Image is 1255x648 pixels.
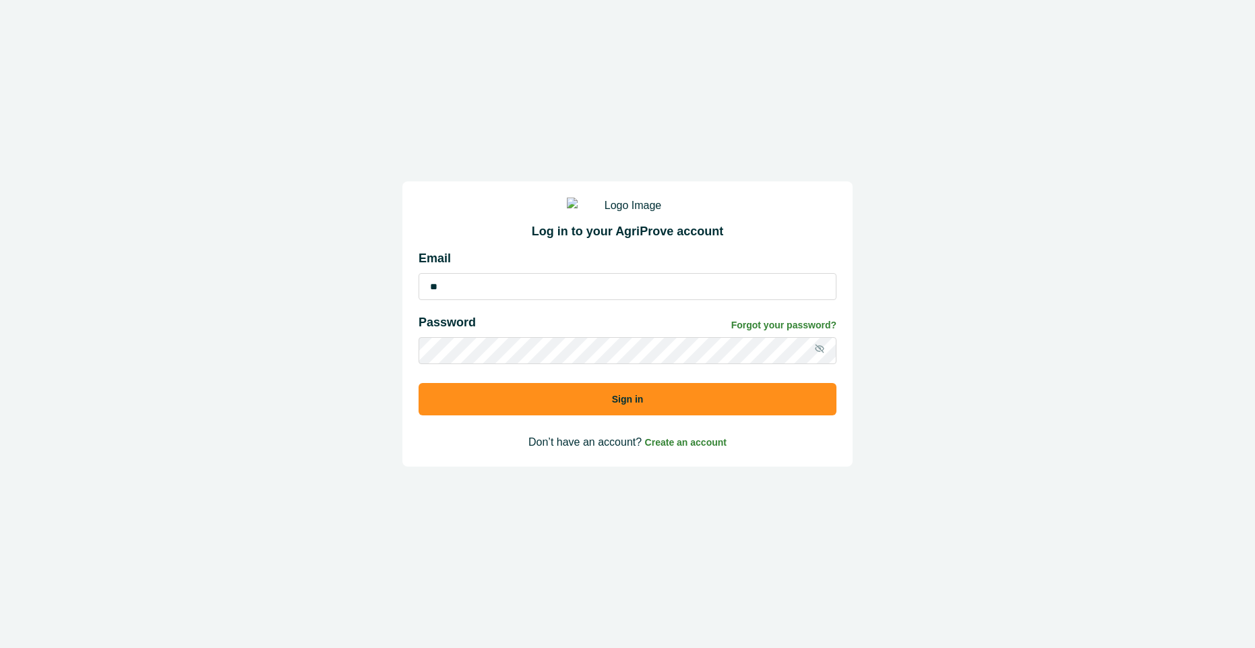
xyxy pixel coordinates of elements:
[419,383,836,415] button: Sign in
[419,434,836,450] p: Don’t have an account?
[419,225,836,239] h2: Log in to your AgriProve account
[731,318,836,332] a: Forgot your password?
[645,437,727,448] span: Create an account
[419,249,836,268] p: Email
[645,436,727,448] a: Create an account
[419,314,476,332] p: Password
[567,198,688,214] img: Logo Image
